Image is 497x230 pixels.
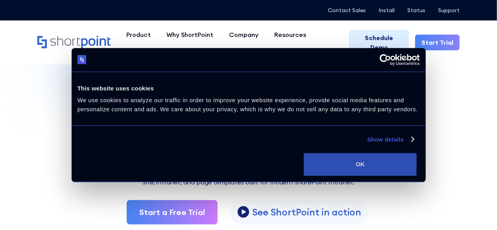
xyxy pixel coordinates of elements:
[274,30,306,39] div: Resources
[166,30,213,39] div: Why ShortPoint
[159,27,221,42] a: Why ShortPoint
[415,35,460,50] a: Start Trial
[438,7,460,13] a: Support
[37,179,460,186] h2: Site, intranet, and page templates built for modern SharePoint Intranet.
[367,135,414,144] a: Show details
[126,46,147,55] div: Pricing
[78,55,87,64] img: logo
[37,108,460,163] div: Fully customizable SharePoint templates with ShortPoint
[118,27,159,42] a: Product
[252,206,361,218] p: See ShortPoint in action
[126,30,151,39] div: Product
[78,84,420,93] div: This website uses cookies
[407,7,425,13] a: Status
[351,54,420,66] a: Usercentrics Cookiebot - opens in a new window
[37,36,111,49] a: Home
[230,201,368,224] a: open lightbox
[349,30,409,55] a: Schedule Demo
[355,139,497,230] iframe: Chat Widget
[229,30,259,39] div: Company
[266,27,314,42] a: Resources
[37,90,460,95] h1: SHAREPOINT TEMPLATES
[78,97,418,112] span: We use cookies to analyze our traffic in order to improve your website experience, provide social...
[127,200,218,224] a: Start a Free Trial
[379,7,395,13] a: Install
[37,169,460,179] p: Explore dozens of SharePoint templates — install fast and customize without code.
[304,153,417,176] button: OK
[118,42,155,58] a: Pricing
[221,27,266,42] a: Company
[328,7,366,13] a: Contact Sales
